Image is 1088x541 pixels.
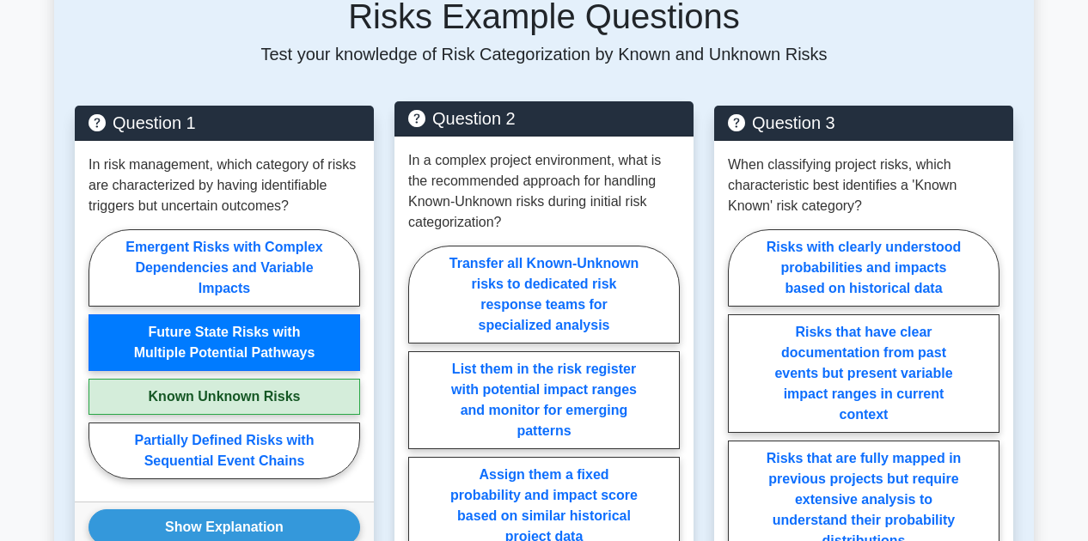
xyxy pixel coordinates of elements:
label: Future State Risks with Multiple Potential Pathways [89,314,360,371]
h5: Question 2 [408,108,680,129]
label: Transfer all Known-Unknown risks to dedicated risk response teams for specialized analysis [408,246,680,343]
p: Test your knowledge of Risk Categorization by Known and Unknown Risks [75,44,1013,64]
h5: Question 1 [89,112,360,133]
label: Known Unknown Risks [89,379,360,415]
label: Emergent Risks with Complex Dependencies and Variable Impacts [89,229,360,307]
p: In risk management, which category of risks are characterized by having identifiable triggers but... [89,155,360,216]
h5: Question 3 [728,112,999,133]
p: In a complex project environment, what is the recommended approach for handling Known-Unknown ris... [408,150,680,233]
label: Risks with clearly understood probabilities and impacts based on historical data [728,229,999,307]
label: Risks that have clear documentation from past events but present variable impact ranges in curren... [728,314,999,433]
p: When classifying project risks, which characteristic best identifies a 'Known Known' risk category? [728,155,999,216]
label: List them in the risk register with potential impact ranges and monitor for emerging patterns [408,351,680,449]
label: Partially Defined Risks with Sequential Event Chains [89,422,360,479]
